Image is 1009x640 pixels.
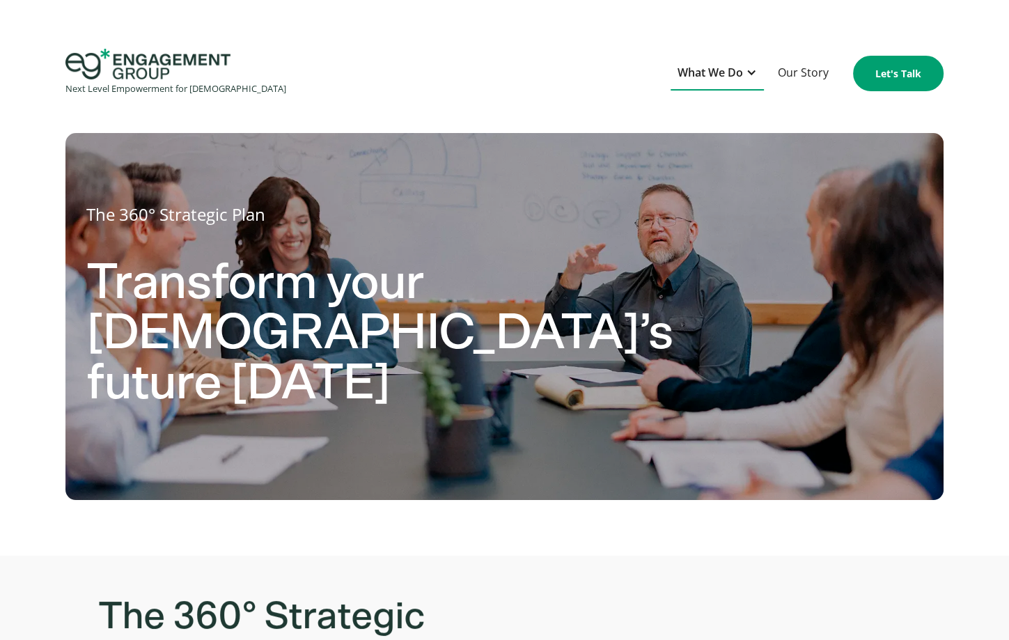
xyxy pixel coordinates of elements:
span: Phone number [307,114,386,129]
span: Organization [307,56,376,72]
div: What We Do [671,56,764,91]
h1: The 360° Strategic Plan [86,199,923,230]
div: What We Do [678,63,743,82]
a: Let's Talk [853,56,944,91]
h2: Transform your [DEMOGRAPHIC_DATA]’s future [DATE] [86,258,756,426]
div: Next Level Empowerment for [DEMOGRAPHIC_DATA] [65,79,286,98]
a: home [65,49,286,98]
a: Our Story [771,56,836,91]
img: Engagement Group Logo Icon [65,49,230,79]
